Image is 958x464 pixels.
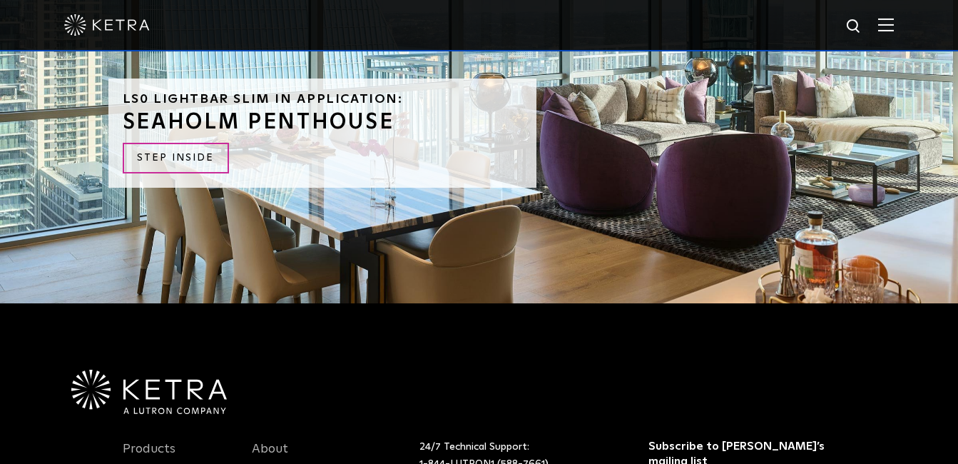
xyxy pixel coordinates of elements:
img: Ketra-aLutronCo_White_RGB [71,370,227,414]
h3: SEAHOLM PENTHOUSE [123,111,522,133]
h6: LS0 Lightbar Slim in Application: [123,93,522,106]
img: Hamburger%20Nav.svg [878,18,894,31]
a: STEP INSIDE [123,143,229,173]
img: search icon [845,18,863,36]
img: ketra-logo-2019-white [64,14,150,36]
